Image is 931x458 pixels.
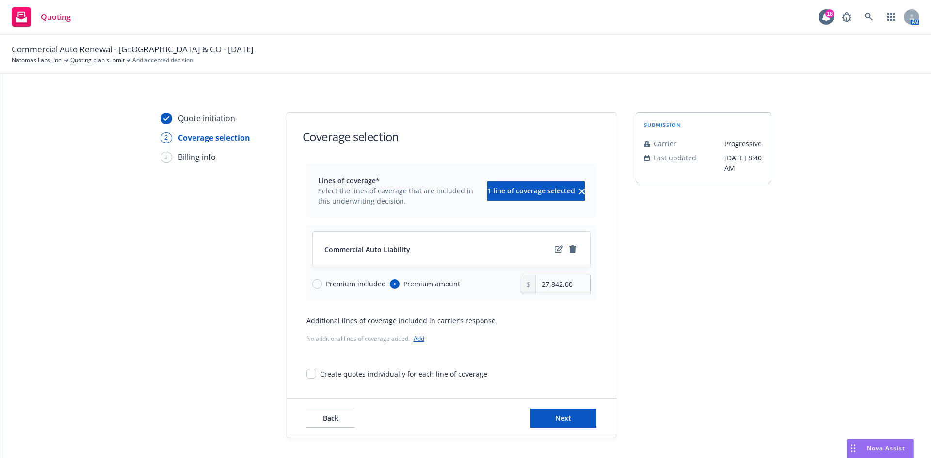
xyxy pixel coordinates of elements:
[132,56,193,64] span: Add accepted decision
[41,13,71,21] span: Quoting
[161,132,172,143] div: 2
[178,132,250,143] div: Coverage selection
[178,151,216,163] div: Billing info
[847,439,859,458] div: Drag to move
[825,9,834,18] div: 18
[12,56,63,64] a: Natomas Labs, Inc.
[318,186,482,206] span: Select the lines of coverage that are included in this underwriting decision.
[724,139,763,149] span: Progressive
[323,413,338,423] span: Back
[579,189,585,194] svg: clear selection
[847,439,914,458] button: Nova Assist
[306,409,355,428] button: Back
[12,43,254,56] span: Commercial Auto Renewal - [GEOGRAPHIC_DATA] & CO - [DATE]
[318,175,482,186] span: Lines of coverage*
[487,186,575,195] span: 1 line of coverage selected
[303,128,399,144] h1: Coverage selection
[161,152,172,163] div: 3
[178,112,235,124] div: Quote initiation
[882,7,901,27] a: Switch app
[70,56,125,64] a: Quoting plan submit
[837,7,856,27] a: Report a Bug
[326,279,386,289] span: Premium included
[654,139,676,149] span: Carrier
[567,243,578,255] a: remove
[414,334,424,343] a: Add
[553,243,565,255] a: edit
[536,275,590,294] input: 0.00
[320,369,487,379] div: Create quotes individually for each line of coverage
[306,316,596,326] div: Additional lines of coverage included in carrier’s response
[324,244,410,254] span: Commercial Auto Liability
[403,279,460,289] span: Premium amount
[859,7,879,27] a: Search
[644,121,681,129] span: submission
[312,279,322,289] input: Premium included
[487,181,585,201] button: 1 line of coverage selectedclear selection
[555,413,571,423] span: Next
[530,409,596,428] button: Next
[8,3,75,31] a: Quoting
[390,279,400,289] input: Premium amount
[867,444,905,452] span: Nova Assist
[654,153,696,163] span: Last updated
[306,333,596,344] div: No additional lines of coverage added.
[724,153,763,173] span: [DATE] 8:40 AM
